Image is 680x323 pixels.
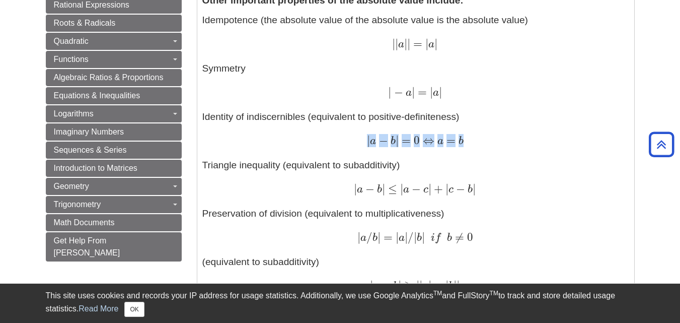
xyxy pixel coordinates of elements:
[465,184,473,195] span: b
[381,230,393,244] span: =
[54,73,164,82] span: Algebraic Ratios & Proportions
[54,182,89,190] span: Geometry
[54,19,116,27] span: Roots & Radicals
[399,134,411,147] span: =
[54,91,140,100] span: Equations & Inequalities
[360,232,366,243] span: a
[46,123,182,141] a: Imaginary Numbers
[46,290,635,317] div: This site uses cookies and records your IP address for usage statistics. Additionally, we use Goo...
[433,290,442,297] sup: TM
[399,232,405,243] span: a
[367,134,370,147] span: |
[403,184,409,195] span: a
[392,37,395,50] span: |
[202,13,629,294] p: Idempotence (the absolute value of the absolute value is the absolute value) Symmetry Identity of...
[54,37,89,45] span: Quadratic
[54,218,115,227] span: Math Documents
[417,232,422,243] span: b
[370,136,376,147] span: a
[54,109,94,118] span: Logarithms
[373,281,379,292] span: a
[54,55,89,63] span: Functions
[377,230,381,244] span: |
[464,230,473,244] span: 0
[396,230,399,244] span: |
[54,164,137,172] span: Introduction to Matrices
[46,196,182,213] a: Trigonometry
[382,182,385,196] span: |
[414,230,417,244] span: |
[46,69,182,86] a: Algebraic Ratios & Proportions
[54,146,127,154] span: Sequences & Series
[454,182,465,196] span: −
[435,232,441,243] span: f
[443,134,456,147] span: =
[124,302,144,317] button: Close
[645,138,677,151] a: Back to Top
[46,178,182,195] a: Geometry
[434,37,437,50] span: |
[430,85,433,99] span: |
[448,281,454,292] span: b
[46,15,182,32] a: Roots & Radicals
[372,232,377,243] span: b
[412,85,415,99] span: |
[46,33,182,50] a: Quadratic
[433,87,439,98] span: a
[388,85,391,99] span: |
[408,230,414,244] span: /
[357,230,360,244] span: |
[422,230,425,244] span: |
[411,134,420,147] span: 0
[434,136,443,147] span: a
[54,127,124,136] span: Imaginary Numbers
[400,182,403,196] span: |
[425,37,428,50] span: |
[421,184,428,195] span: c
[46,51,182,68] a: Functions
[404,37,407,50] span: |
[46,160,182,177] a: Introduction to Matrices
[431,182,443,196] span: +
[376,134,388,147] span: −
[439,85,442,99] span: |
[448,184,454,195] span: c
[396,134,399,147] span: |
[54,236,120,257] span: Get Help From [PERSON_NAME]
[354,182,357,196] span: |
[456,136,464,147] span: b
[447,232,452,243] span: b
[385,182,397,196] span: ≤
[422,281,428,292] span: a
[428,39,434,50] span: a
[46,87,182,104] a: Equations & Inequalities
[407,37,410,50] span: |
[452,230,464,244] span: ≠
[391,281,398,292] span: b
[398,39,404,50] span: a
[79,304,118,313] a: Read More
[473,182,476,196] span: |
[428,182,431,196] span: |
[54,1,129,9] span: Rational Expressions
[46,105,182,122] a: Logarithms
[395,37,398,50] span: |
[46,232,182,262] a: Get Help From [PERSON_NAME]
[357,184,363,195] span: a
[403,87,412,98] span: a
[410,37,422,50] span: =
[431,232,435,243] span: i
[490,290,498,297] sup: TM
[366,230,372,244] span: /
[409,182,421,196] span: −
[46,214,182,231] a: Math Documents
[405,230,408,244] span: |
[374,184,382,195] span: b
[391,85,403,99] span: −
[388,136,396,147] span: b
[445,182,448,196] span: |
[46,142,182,159] a: Sequences & Series
[415,85,427,99] span: =
[363,182,374,196] span: −
[54,200,101,209] span: Trigonometry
